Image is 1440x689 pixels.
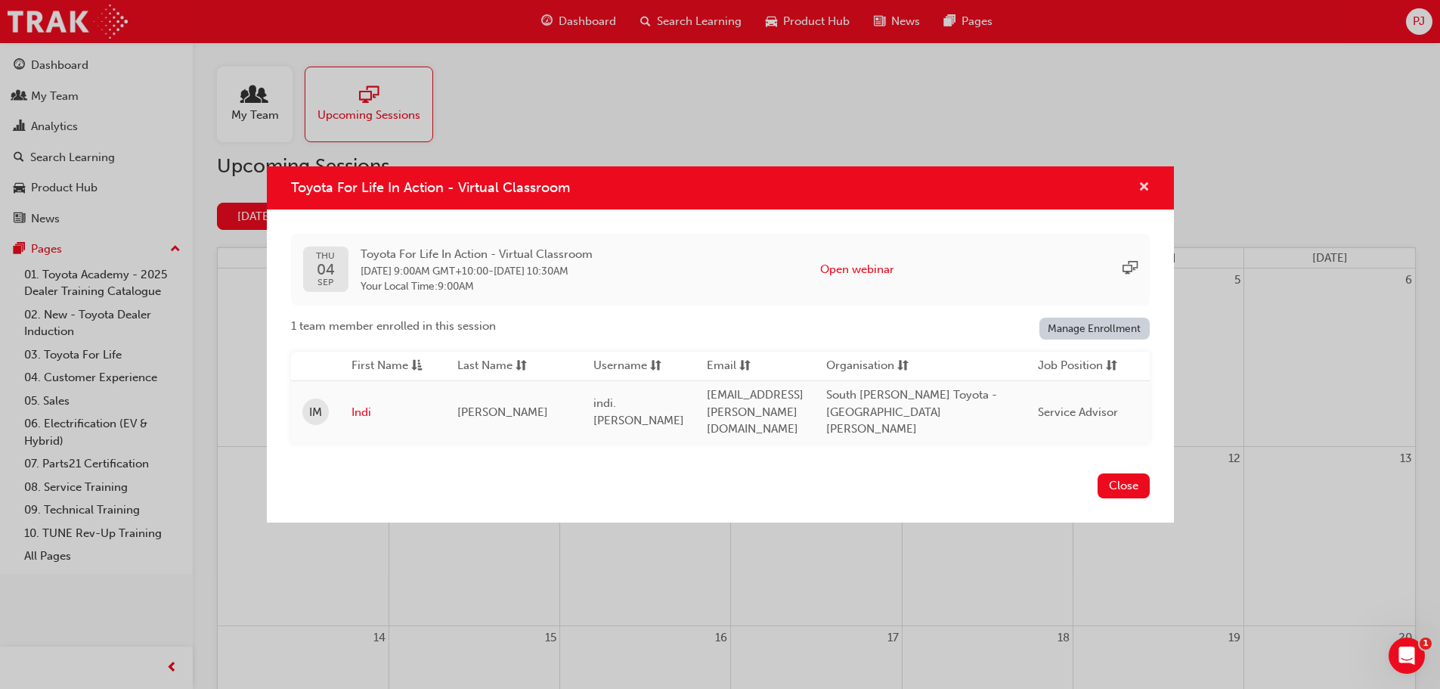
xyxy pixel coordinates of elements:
[1098,473,1150,498] button: Close
[494,265,568,278] span: 04 Sep 2025 10:30AM
[593,357,677,376] button: Usernamesorting-icon
[1138,178,1150,197] button: cross-icon
[1389,638,1425,674] iframe: Intercom live chat
[707,357,790,376] button: Emailsorting-icon
[1420,638,1432,650] span: 1
[316,278,335,287] span: SEP
[826,357,894,376] span: Organisation
[1038,357,1121,376] button: Job Positionsorting-icon
[361,246,593,293] div: -
[316,262,335,278] span: 04
[457,357,513,376] span: Last Name
[291,179,570,196] span: Toyota For Life In Action - Virtual Classroom
[361,280,593,293] span: Your Local Time : 9:00AM
[1106,357,1117,376] span: sorting-icon
[897,357,909,376] span: sorting-icon
[1039,318,1150,340] a: Manage Enrollment
[457,357,540,376] button: Last Namesorting-icon
[291,318,496,335] span: 1 team member enrolled in this session
[593,357,647,376] span: Username
[457,405,548,419] span: [PERSON_NAME]
[1138,182,1150,195] span: cross-icon
[820,261,894,278] button: Open webinar
[361,265,488,278] span: 04 Sep 2025 9:00AM GMT+10:00
[351,404,435,421] a: Indi
[316,251,335,261] span: THU
[1123,261,1138,278] span: sessionType_ONLINE_URL-icon
[593,396,684,427] span: indi.[PERSON_NAME]
[1038,357,1103,376] span: Job Position
[826,388,997,436] span: South [PERSON_NAME] Toyota - [GEOGRAPHIC_DATA][PERSON_NAME]
[411,357,423,376] span: asc-icon
[1038,405,1118,419] span: Service Advisor
[267,166,1174,522] div: Toyota For Life In Action - Virtual Classroom
[351,357,435,376] button: First Nameasc-icon
[309,404,322,421] span: IM
[650,357,661,376] span: sorting-icon
[351,357,408,376] span: First Name
[361,246,593,263] span: Toyota For Life In Action - Virtual Classroom
[739,357,751,376] span: sorting-icon
[707,388,804,436] span: [EMAIL_ADDRESS][PERSON_NAME][DOMAIN_NAME]
[826,357,909,376] button: Organisationsorting-icon
[516,357,527,376] span: sorting-icon
[707,357,736,376] span: Email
